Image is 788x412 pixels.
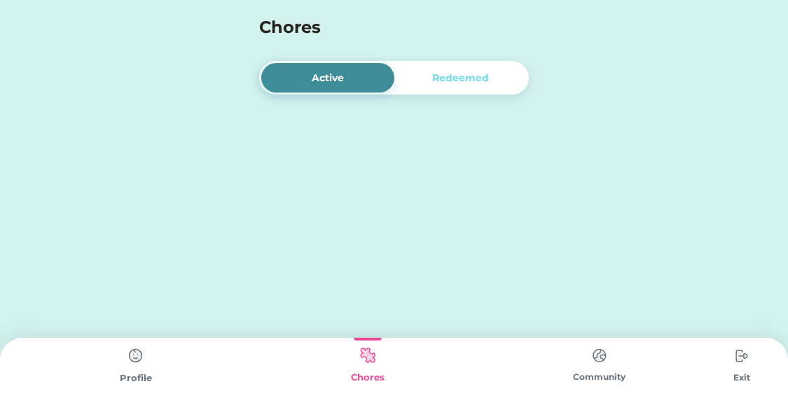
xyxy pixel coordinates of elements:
[20,371,251,385] div: Profile
[483,371,715,383] div: Community
[259,15,491,40] h4: Chores
[354,342,382,369] img: type%3Dkids%2C%20state%3Dselected.svg
[715,371,768,384] div: Exit
[122,342,150,370] img: type%3Dchores%2C%20state%3Ddefault.svg
[728,342,756,370] img: type%3Dchores%2C%20state%3Ddefault.svg
[432,71,489,85] div: Redeemed
[586,342,614,369] img: type%3Dchores%2C%20state%3Ddefault.svg
[251,371,483,385] div: Chores
[312,71,344,85] div: Active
